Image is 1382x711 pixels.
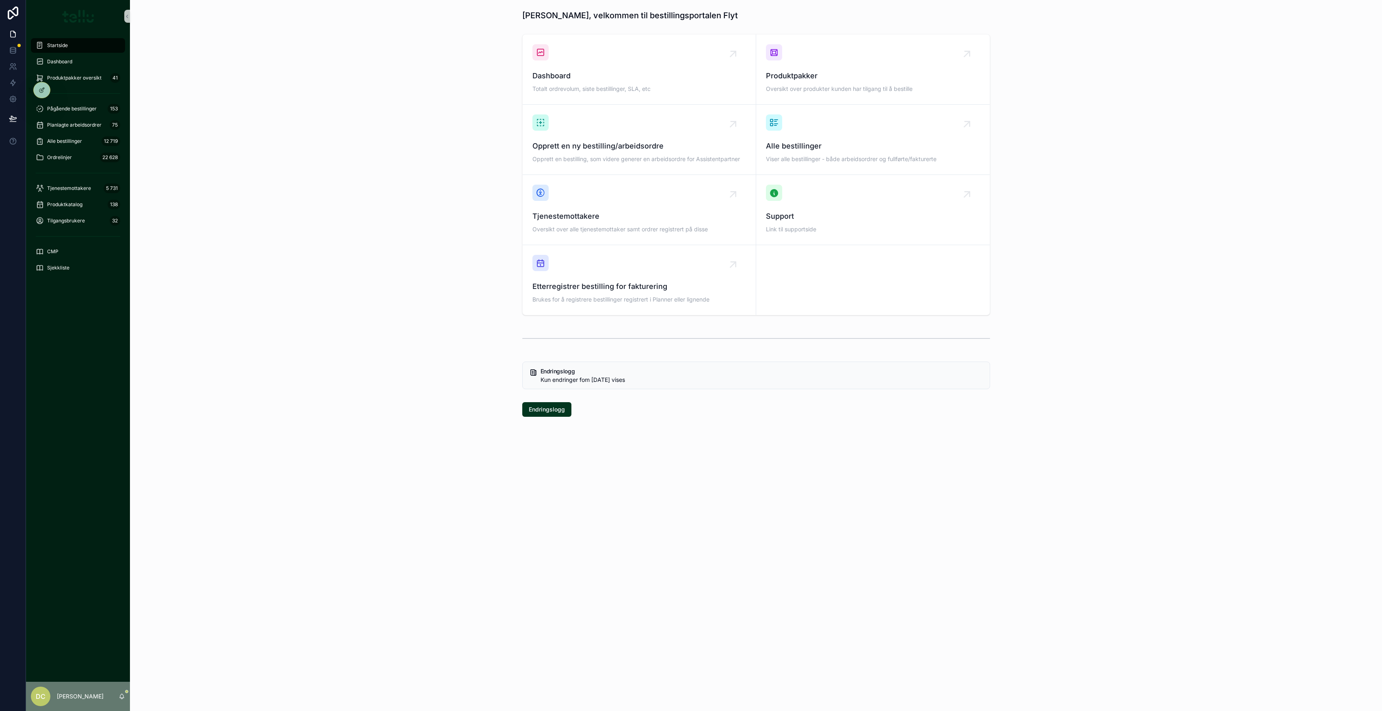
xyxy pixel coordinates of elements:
[47,201,82,208] span: Produktkatalog
[102,136,120,146] div: 12 719
[532,85,746,93] span: Totalt ordrevolum, siste bestillinger, SLA, etc
[756,175,990,245] a: SupportLink til supportside
[100,153,120,162] div: 22 628
[532,155,746,163] span: Opprett en bestilling, som videre generer en arbeidsordre for Assistentpartner
[766,225,980,233] span: Link til supportside
[31,150,125,165] a: Ordrelinjer22 628
[541,368,983,374] h5: Endringslogg
[766,140,980,152] span: Alle bestillinger
[47,218,85,224] span: Tilgangsbrukere
[47,106,97,112] span: Pågående bestillinger
[31,197,125,212] a: Produktkatalog138
[26,32,130,286] div: scrollable content
[108,104,120,114] div: 153
[47,58,72,65] span: Dashboard
[522,402,571,417] button: Endringslogg
[756,34,990,105] a: ProduktpakkerOversikt over produkter kunden har tilgang til å bestille
[766,211,980,222] span: Support
[523,34,756,105] a: DashboardTotalt ordrevolum, siste bestillinger, SLA, etc
[47,138,82,144] span: Alle bestillinger
[532,295,746,304] span: Brukes for å registrere bestillinger registrert i Planner eller lignende
[522,10,738,21] h1: [PERSON_NAME], velkommen til bestillingsportalen Flyt
[756,105,990,175] a: Alle bestillingerViser alle bestillinger - både arbeidsordrer og fullførte/fakturerte
[47,265,69,271] span: Sjekkliste
[31,118,125,132] a: Planlagte arbeidsordrer75
[31,244,125,259] a: CMP
[110,73,120,83] div: 41
[532,225,746,233] span: Oversikt over alle tjenestemottaker samt ordrer registrert på disse
[110,120,120,130] div: 75
[523,175,756,245] a: TjenestemottakereOversikt over alle tjenestemottaker samt ordrer registrert på disse
[532,281,746,292] span: Etterregistrer bestilling for fakturering
[31,213,125,228] a: Tilgangsbrukere32
[766,70,980,82] span: Produktpakker
[31,261,125,275] a: Sjekkliste
[47,248,58,255] span: CMP
[532,140,746,152] span: Opprett en ny bestilling/arbeidsordre
[766,85,980,93] span: Oversikt over produkter kunden har tilgang til å bestille
[47,75,102,81] span: Produktpakker oversikt
[62,10,94,23] img: App logo
[532,70,746,82] span: Dashboard
[529,405,565,414] span: Endringslogg
[47,154,72,161] span: Ordrelinjer
[47,42,68,49] span: Startside
[31,54,125,69] a: Dashboard
[31,181,125,196] a: Tjenestemottakere5 731
[36,692,45,701] span: DC
[532,211,746,222] span: Tjenestemottakere
[31,134,125,149] a: Alle bestillinger12 719
[110,216,120,226] div: 32
[31,38,125,53] a: Startside
[47,122,102,128] span: Planlagte arbeidsordrer
[47,185,91,192] span: Tjenestemottakere
[541,376,625,383] span: Kun endringer fom [DATE] vises
[523,105,756,175] a: Opprett en ny bestilling/arbeidsordreOpprett en bestilling, som videre generer en arbeidsordre fo...
[104,183,120,193] div: 5 731
[57,692,104,700] p: [PERSON_NAME]
[108,200,120,209] div: 138
[523,245,756,315] a: Etterregistrer bestilling for faktureringBrukes for å registrere bestillinger registrert i Planne...
[31,101,125,116] a: Pågående bestillinger153
[541,376,983,384] div: Kun endringer fom 25 oktober vises
[31,71,125,85] a: Produktpakker oversikt41
[766,155,980,163] span: Viser alle bestillinger - både arbeidsordrer og fullførte/fakturerte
